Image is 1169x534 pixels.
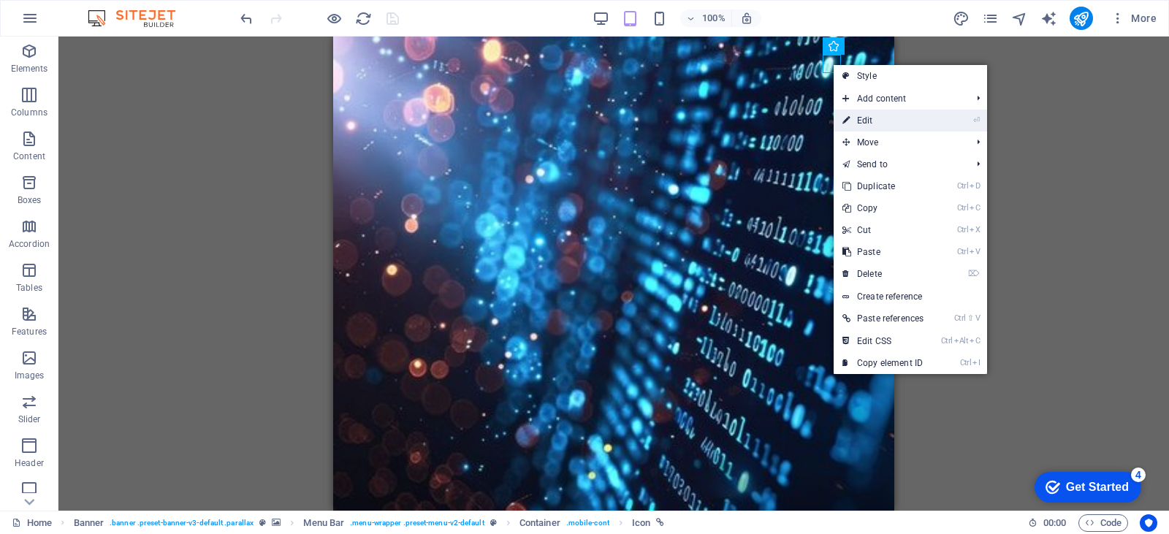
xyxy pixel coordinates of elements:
button: undo [237,9,255,27]
span: More [1111,11,1157,26]
i: Ctrl [957,247,969,256]
i: Pages (Ctrl+Alt+S) [982,10,999,27]
i: V [975,313,980,323]
i: AI Writer [1040,10,1057,27]
a: Click to cancel selection. Double-click to open Pages [12,514,52,532]
p: Boxes [18,194,42,206]
i: ⌦ [968,269,980,278]
button: design [953,9,970,27]
button: 100% [680,9,732,27]
button: navigator [1011,9,1029,27]
a: ⏎Edit [834,110,932,131]
h6: Session time [1028,514,1067,532]
img: Editor Logo [84,9,194,27]
nav: breadcrumb [74,514,665,532]
button: Usercentrics [1140,514,1157,532]
button: More [1105,7,1162,30]
i: Ctrl [954,313,966,323]
div: 4 [108,3,123,18]
a: CtrlVPaste [834,241,932,263]
i: Design (Ctrl+Alt+Y) [953,10,970,27]
i: Ctrl [957,181,969,191]
span: : [1054,517,1056,528]
i: X [970,225,980,234]
a: CtrlDDuplicate [834,175,932,197]
button: Code [1078,514,1128,532]
p: Content [13,150,45,162]
p: Images [15,370,45,381]
span: Move [834,131,965,153]
span: Code [1085,514,1122,532]
i: Ctrl [941,336,953,346]
a: CtrlAltCEdit CSS [834,330,932,352]
i: ⇧ [967,313,974,323]
span: Click to select. Double-click to edit [74,514,104,532]
h6: 100% [702,9,726,27]
span: Click to select. Double-click to edit [632,514,650,532]
button: pages [982,9,999,27]
i: I [972,358,980,367]
button: text_generator [1040,9,1058,27]
span: 00 00 [1043,514,1066,532]
i: Reload page [355,10,372,27]
a: Style [834,65,987,87]
i: C [970,203,980,213]
div: Get Started 4 items remaining, 20% complete [12,7,118,38]
button: publish [1070,7,1093,30]
i: Ctrl [957,225,969,234]
i: This element is linked [656,519,664,527]
span: Click to select. Double-click to edit [303,514,344,532]
p: Header [15,457,44,469]
i: ⏎ [973,115,980,125]
a: CtrlXCut [834,219,932,241]
i: Publish [1073,10,1089,27]
p: Tables [16,282,42,294]
button: reload [354,9,372,27]
button: Click here to leave preview mode and continue editing [325,9,343,27]
span: Add content [834,88,965,110]
p: Elements [11,63,48,75]
a: CtrlCCopy [834,197,932,219]
span: . banner .preset-banner-v3-default .parallax [110,514,254,532]
i: D [970,181,980,191]
p: Features [12,326,47,337]
i: This element is a customizable preset [490,519,497,527]
p: Columns [11,107,47,118]
i: V [970,247,980,256]
i: Ctrl [957,203,969,213]
span: . mobile-cont [566,514,609,532]
a: Ctrl⇧VPaste references [834,308,932,329]
div: Get Started [43,16,106,29]
a: ⌦Delete [834,263,932,285]
i: Navigator [1011,10,1028,27]
i: Undo: Change link (Ctrl+Z) [238,10,255,27]
a: Send to [834,153,965,175]
i: This element contains a background [272,519,281,527]
span: . menu-wrapper .preset-menu-v2-default [350,514,484,532]
span: Click to select. Double-click to edit [519,514,560,532]
i: C [970,336,980,346]
i: Ctrl [960,358,972,367]
p: Slider [18,413,41,425]
i: Alt [954,336,969,346]
a: Create reference [834,286,987,308]
p: Accordion [9,238,50,250]
a: CtrlICopy element ID [834,352,932,374]
i: This element is a customizable preset [259,519,266,527]
i: On resize automatically adjust zoom level to fit chosen device. [740,12,753,25]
